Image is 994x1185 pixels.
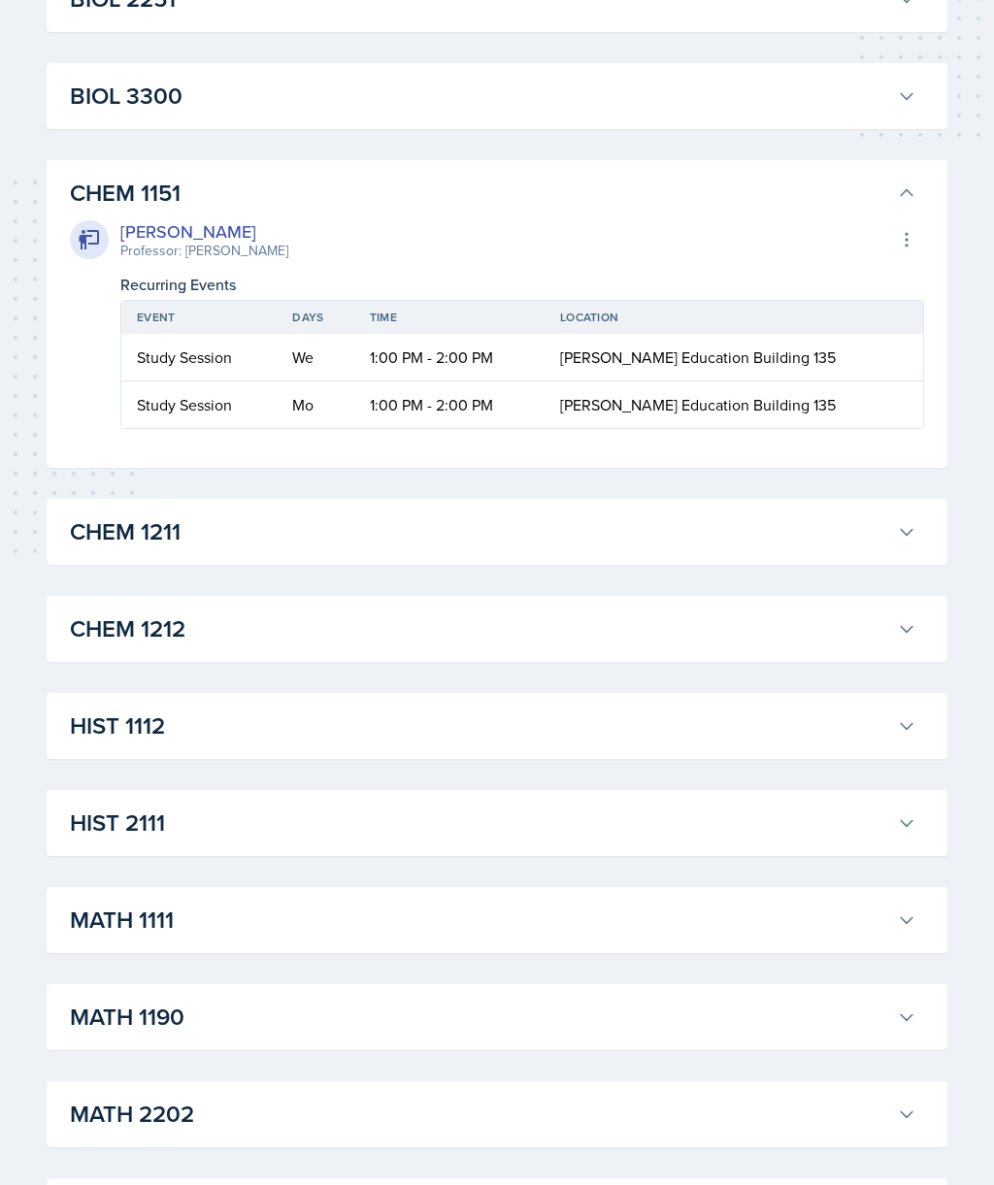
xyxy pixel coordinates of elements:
td: We [277,334,353,381]
h3: MATH 1190 [70,1000,889,1035]
button: MATH 2202 [66,1093,920,1136]
button: MATH 1111 [66,899,920,941]
h3: HIST 2111 [70,806,889,840]
div: [PERSON_NAME] [120,218,288,245]
div: Professor: [PERSON_NAME] [120,241,288,261]
button: HIST 1112 [66,705,920,747]
h3: MATH 1111 [70,903,889,938]
h3: BIOL 3300 [70,79,889,114]
button: BIOL 3300 [66,75,920,117]
h3: CHEM 1211 [70,514,889,549]
td: 1:00 PM - 2:00 PM [354,334,545,381]
th: Location [545,301,923,334]
button: CHEM 1211 [66,510,920,553]
h3: HIST 1112 [70,708,889,743]
button: CHEM 1212 [66,608,920,650]
h3: CHEM 1212 [70,611,889,646]
td: 1:00 PM - 2:00 PM [354,381,545,428]
span: [PERSON_NAME] Education Building 135 [560,346,836,368]
button: CHEM 1151 [66,172,920,214]
th: Event [121,301,277,334]
h3: MATH 2202 [70,1097,889,1132]
td: Mo [277,381,353,428]
th: Time [354,301,545,334]
div: Study Session [137,393,261,416]
div: Recurring Events [120,273,924,296]
button: MATH 1190 [66,996,920,1038]
button: HIST 2111 [66,802,920,844]
th: Days [277,301,353,334]
h3: CHEM 1151 [70,176,889,211]
span: [PERSON_NAME] Education Building 135 [560,394,836,415]
div: Study Session [137,346,261,369]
